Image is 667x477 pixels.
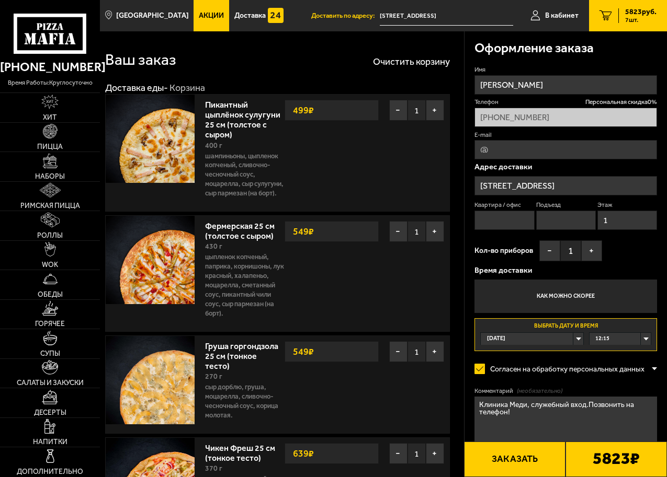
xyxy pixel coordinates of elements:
span: В кабинет [545,12,579,19]
span: 12:15 [595,333,609,345]
strong: 549 ₽ [290,222,316,241]
label: E-mail [474,131,657,139]
span: 400 г [205,141,222,150]
button: − [389,341,408,362]
p: цыпленок копченый, паприка, корнишоны, лук красный, халапеньо, моцарелла, сметанный соус, пикантн... [205,252,285,318]
div: Корзина [169,82,205,94]
a: Груша горгондзола 25 см (тонкое тесто) [205,338,278,371]
span: WOK [42,261,58,269]
span: [DATE] [487,333,505,345]
span: 1 [408,443,426,464]
span: Дополнительно [17,468,83,475]
strong: 549 ₽ [290,342,316,362]
label: Квартира / офис [474,201,534,210]
span: 1 [408,221,426,242]
button: + [426,100,444,121]
label: Выбрать дату и время [474,318,657,352]
strong: 499 ₽ [290,100,316,120]
span: 7 шт. [625,17,657,23]
label: Согласен на обработку персональных данных [474,358,651,379]
p: Время доставки [474,266,657,274]
span: Кол-во приборов [474,247,533,254]
label: Имя [474,65,657,74]
span: Хит [43,114,57,121]
a: Фермерская 25 см (толстое с сыром) [205,218,284,241]
span: Доставить по адресу: [311,13,380,19]
input: +7 ( [474,108,657,127]
h3: Оформление заказа [474,42,594,55]
strong: 639 ₽ [290,444,316,463]
span: 430 г [205,242,222,251]
span: 5823 руб. [625,8,657,16]
button: − [389,221,408,242]
input: Ваш адрес доставки [380,6,513,26]
h1: Ваш заказ [105,52,176,68]
label: Подъезд [536,201,596,210]
button: − [389,443,408,464]
span: [GEOGRAPHIC_DATA] [116,12,189,19]
a: Чикен Фреш 25 см (тонкое тесто) [205,440,275,463]
input: Имя [474,75,657,95]
b: 5823 ₽ [593,450,640,469]
span: 370 г [205,464,222,473]
span: Доставка [234,12,266,19]
span: 1 [408,341,426,362]
span: Пицца [37,143,63,150]
p: шампиньоны, цыпленок копченый, сливочно-чесночный соус, моцарелла, сыр сулугуни, сыр пармезан (на... [205,152,285,199]
button: Очистить корзину [373,57,450,66]
label: Комментарий [474,387,657,395]
button: − [539,240,560,261]
a: Доставка еды- [105,82,168,94]
button: + [426,221,444,242]
span: (необязательно) [517,387,562,395]
img: 15daf4d41897b9f0e9f617042186c801.svg [268,8,284,24]
span: Напитки [33,438,67,446]
button: + [581,240,602,261]
button: + [426,341,444,362]
span: Роллы [37,232,63,239]
button: + [426,443,444,464]
a: Пикантный цыплёнок сулугуни 25 см (толстое с сыром) [205,97,280,139]
button: Заказать [464,441,566,477]
label: Этаж [597,201,657,210]
p: Адрес доставки [474,163,657,171]
button: − [389,100,408,121]
span: Горячее [35,320,65,328]
label: Как можно скорее [474,280,657,313]
span: 270 г [205,372,222,381]
label: Телефон [474,98,657,107]
span: Обеды [38,291,63,298]
span: Персональная скидка 0 % [585,98,657,107]
span: 1 [408,100,426,121]
p: сыр дорблю, груша, моцарелла, сливочно-чесночный соус, корица молотая. [205,382,285,420]
span: Супы [40,350,60,357]
span: Наборы [35,173,65,180]
span: Римская пицца [20,202,80,210]
span: 1 [560,240,581,261]
span: Салаты и закуски [17,379,84,387]
span: Акции [199,12,224,19]
span: Десерты [34,409,66,416]
input: @ [474,140,657,159]
span: Россия, Санкт-Петербург, улица Бутлерова, 11к1 [380,6,513,26]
